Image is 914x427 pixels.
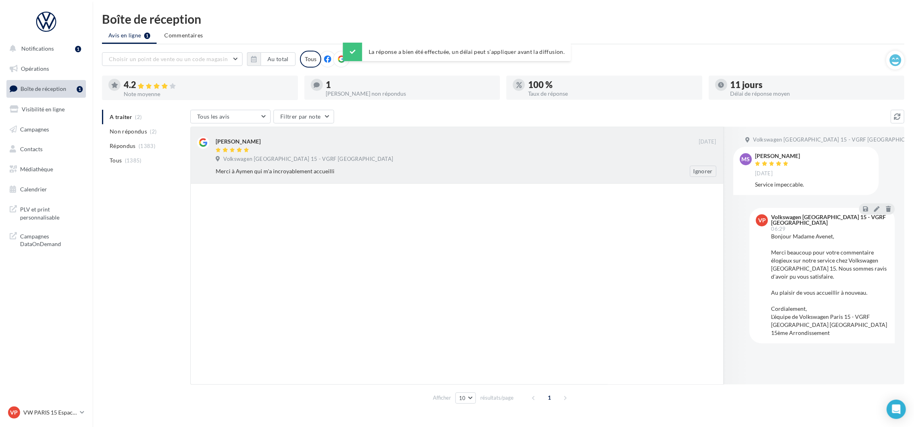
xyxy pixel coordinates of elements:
[528,80,696,89] div: 100 %
[102,13,904,25] div: Boîte de réception
[125,157,142,164] span: (1385)
[247,52,296,66] button: Au total
[742,155,750,163] span: MS
[20,204,83,221] span: PLV et print personnalisable
[77,86,83,92] div: 1
[730,91,898,96] div: Délai de réponse moyen
[771,226,786,232] span: 06:29
[261,52,296,66] button: Au total
[6,405,86,420] a: VP VW PARIS 15 Espace Suffren
[20,231,83,248] span: Campagnes DataOnDemand
[75,46,81,52] div: 1
[690,166,716,177] button: Ignorer
[5,228,88,251] a: Campagnes DataOnDemand
[730,80,898,89] div: 11 jours
[21,65,49,72] span: Opérations
[216,138,261,146] div: [PERSON_NAME]
[20,166,53,172] span: Médiathèque
[326,91,494,96] div: [PERSON_NAME] non répondus
[164,31,203,39] span: Commentaires
[455,392,476,404] button: 10
[20,186,47,193] span: Calendrier
[887,400,906,419] div: Open Intercom Messenger
[273,110,334,123] button: Filtrer par note
[110,127,147,135] span: Non répondus
[5,60,88,77] a: Opérations
[139,143,155,149] span: (1383)
[771,214,887,226] div: Volkswagen [GEOGRAPHIC_DATA] 15 - VGRF [GEOGRAPHIC_DATA]
[109,55,228,62] span: Choisir un point de vente ou un code magasin
[124,80,292,90] div: 4.2
[21,45,54,52] span: Notifications
[326,80,494,89] div: 1
[480,394,514,402] span: résultats/page
[216,167,664,175] div: Merci à Aymen qui m'a incroyablement accueilli
[124,91,292,97] div: Note moyenne
[543,391,556,404] span: 1
[110,142,136,150] span: Répondus
[190,110,271,123] button: Tous les avis
[23,409,77,417] p: VW PARIS 15 Espace Suffren
[300,51,321,68] div: Tous
[5,101,88,118] a: Visibilité en ligne
[5,181,88,198] a: Calendrier
[5,141,88,158] a: Contacts
[459,395,466,401] span: 10
[197,113,230,120] span: Tous les avis
[755,181,872,189] div: Service impeccable.
[528,91,696,96] div: Taux de réponse
[699,138,716,146] span: [DATE]
[20,146,43,152] span: Contacts
[110,156,122,164] span: Tous
[5,161,88,178] a: Médiathèque
[5,80,88,97] a: Boîte de réception1
[102,52,243,66] button: Choisir un point de vente ou un code magasin
[20,85,66,92] span: Boîte de réception
[771,232,888,337] div: Bonjour Madame Avenet, Merci beaucoup pour votre commentaire élogieux sur notre service chez Volk...
[150,128,157,135] span: (2)
[758,216,766,224] span: VP
[5,121,88,138] a: Campagnes
[20,125,49,132] span: Campagnes
[755,170,773,177] span: [DATE]
[10,409,18,417] span: VP
[5,201,88,224] a: PLV et print personnalisable
[433,394,451,402] span: Afficher
[5,40,84,57] button: Notifications 1
[343,43,571,61] div: La réponse a bien été effectuée, un délai peut s’appliquer avant la diffusion.
[755,153,800,159] div: [PERSON_NAME]
[223,156,393,163] span: Volkswagen [GEOGRAPHIC_DATA] 15 - VGRF [GEOGRAPHIC_DATA]
[22,106,65,113] span: Visibilité en ligne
